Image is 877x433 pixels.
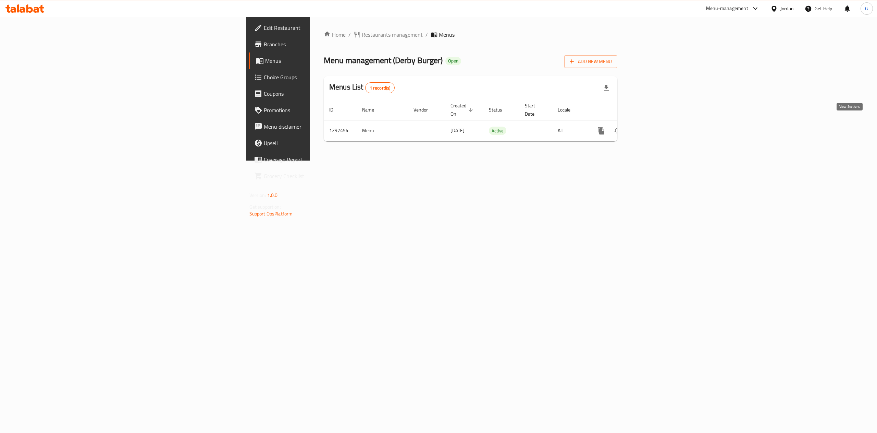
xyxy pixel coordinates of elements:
[249,168,393,184] a: Grocery Checklist
[445,58,461,64] span: Open
[264,24,387,32] span: Edit Restaurant
[249,151,393,168] a: Coverage Report
[525,102,544,118] span: Start Date
[365,82,395,93] div: Total records count
[489,127,506,135] div: Active
[439,31,455,39] span: Menus
[249,135,393,151] a: Upsell
[249,191,266,200] span: Version:
[265,57,387,65] span: Menus
[264,155,387,164] span: Coverage Report
[425,31,428,39] li: /
[706,4,748,13] div: Menu-management
[413,106,437,114] span: Vendor
[324,100,664,141] table: enhanced table
[264,40,387,48] span: Branches
[249,209,293,218] a: Support.OpsPlatform
[249,118,393,135] a: Menu disclaimer
[249,36,393,52] a: Branches
[267,191,278,200] span: 1.0.0
[249,69,393,85] a: Choice Groups
[489,127,506,135] span: Active
[558,106,579,114] span: Locale
[264,90,387,98] span: Coupons
[588,100,664,120] th: Actions
[450,102,475,118] span: Created On
[329,82,395,93] h2: Menus List
[362,106,383,114] span: Name
[324,31,617,39] nav: breadcrumb
[264,106,387,114] span: Promotions
[249,52,393,69] a: Menus
[780,5,794,12] div: Jordan
[570,57,612,66] span: Add New Menu
[450,126,465,135] span: [DATE]
[264,73,387,81] span: Choice Groups
[249,102,393,118] a: Promotions
[249,202,281,211] span: Get support on:
[598,80,615,96] div: Export file
[609,122,626,139] button: Change Status
[552,120,588,141] td: All
[264,172,387,180] span: Grocery Checklist
[366,85,395,91] span: 1 record(s)
[564,55,617,68] button: Add New Menu
[264,122,387,131] span: Menu disclaimer
[249,20,393,36] a: Edit Restaurant
[519,120,552,141] td: -
[249,85,393,102] a: Coupons
[329,106,342,114] span: ID
[445,57,461,65] div: Open
[593,122,609,139] button: more
[865,5,868,12] span: G
[489,106,511,114] span: Status
[264,139,387,147] span: Upsell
